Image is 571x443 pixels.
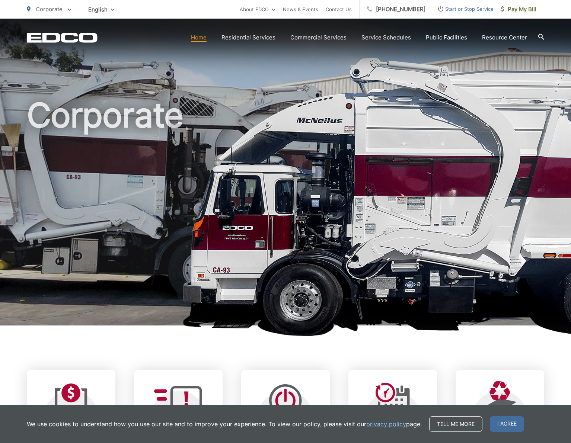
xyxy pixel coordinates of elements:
a: privacy policy [366,420,406,428]
span: Pay My Bill [501,5,536,14]
h1: Corporate [27,97,544,332]
a: Commercial Services [290,33,347,42]
span: I agree [490,416,524,432]
a: Tell me more [429,416,482,432]
a: Home [191,33,207,42]
a: Public Facilities [426,33,467,42]
span: English [83,3,120,16]
a: EDCD logo. Return to the homepage. [27,32,98,43]
a: Residential Services [221,33,275,42]
a: News & Events [283,5,318,14]
a: Resource Center [482,33,527,42]
a: Service Schedules [361,33,411,42]
p: We use cookies to understand how you use our site and to improve your experience. To view our pol... [27,420,422,428]
a: About EDCO [240,5,275,14]
span: Corporate [36,6,63,13]
a: Contact Us [326,5,352,14]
